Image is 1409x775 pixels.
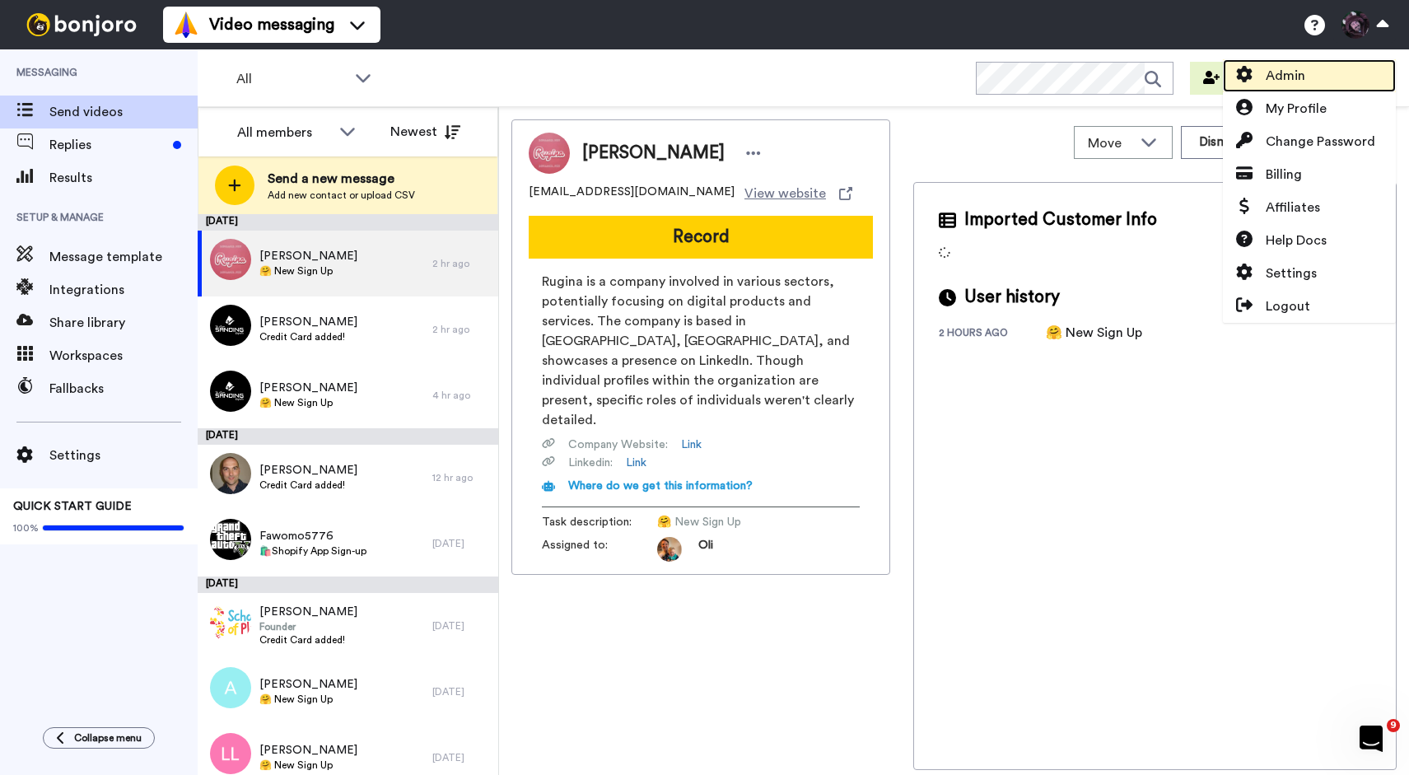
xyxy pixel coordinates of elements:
span: Where do we get this information? [568,480,753,492]
span: Credit Card added! [259,330,357,343]
span: [PERSON_NAME] [259,676,357,693]
span: Credit Card added! [259,633,357,647]
img: 5087268b-a063-445d-b3f7-59d8cce3615b-1541509651.jpg [657,537,682,562]
div: 🤗 New Sign Up [1046,323,1142,343]
button: Record [529,216,873,259]
span: Workspaces [49,346,198,366]
span: Share library [49,313,198,333]
span: Video messaging [209,13,334,36]
span: Fallbacks [49,379,198,399]
div: 2 hr ago [432,257,490,270]
div: Intercom messenger [7,7,33,53]
span: Billing [1266,165,1302,184]
span: [PERSON_NAME] [259,742,357,759]
a: Link [681,437,702,453]
span: 🤗 New Sign Up [259,693,357,706]
a: My Profile [1223,92,1396,125]
span: [PERSON_NAME] [259,604,357,620]
span: Imported Customer Info [964,208,1157,232]
span: Settings [49,446,198,465]
div: [DATE] [432,537,490,550]
span: Assigned to: [542,537,657,562]
div: [DATE] [432,751,490,764]
button: Collapse menu [43,727,155,749]
span: Integrations [49,280,198,300]
span: [PERSON_NAME] [259,314,357,330]
span: QUICK START GUIDE [13,501,132,512]
span: Send videos [49,102,198,122]
span: Results [49,168,198,188]
div: [DATE] [198,428,498,445]
div: [DATE] [432,619,490,633]
img: 5131bc0d-2449-4130-b437-799d03c53073.png [210,601,251,642]
span: Linkedin : [568,455,613,471]
button: Dismiss [1181,126,1260,159]
span: Logout [1266,296,1310,316]
img: vm-color.svg [173,12,199,38]
a: Change Password [1223,125,1396,158]
img: bj-logo-header-white.svg [20,13,143,36]
span: 🤗 New Sign Up [259,396,357,409]
a: Settings [1223,257,1396,290]
a: Billing [1223,158,1396,191]
span: Message template [49,247,198,267]
span: View website [744,184,826,203]
span: 9 [1387,719,1400,732]
span: [PERSON_NAME] [259,462,357,479]
span: Help Docs [1266,231,1327,250]
div: 4 hr ago [432,389,490,402]
span: [PERSON_NAME] [259,380,357,396]
a: Help Docs [1223,224,1396,257]
img: ll.png [210,733,251,774]
span: Change Password [1266,132,1375,152]
span: Oli [698,537,713,562]
div: 12 hr ago [432,471,490,484]
div: [DATE] [432,685,490,698]
div: [DATE] [198,577,498,593]
a: Logout [1223,290,1396,323]
div: Open Intercom Messenger [7,7,33,53]
div: 2 hours ago [939,326,1046,343]
img: 2a8a44ce-7f9f-4f2a-9e55-8e2093de61c3.jpg [210,453,251,494]
span: Task description : [542,514,657,530]
span: 🤗 New Sign Up [259,759,357,772]
span: [PERSON_NAME] [259,248,357,264]
img: fa0b63ca-fe5e-47dd-85ef-a33dd606e15c.jpg [210,239,251,280]
span: Credit Card added! [259,479,357,492]
span: Move [1088,133,1132,153]
span: [EMAIL_ADDRESS][DOMAIN_NAME] [529,184,735,203]
img: a.png [210,667,251,708]
a: Link [626,455,646,471]
a: View website [744,184,852,203]
span: Settings [1266,264,1317,283]
span: User history [964,285,1060,310]
span: 100% [13,521,39,535]
span: Company Website : [568,437,668,453]
span: Send a new message [268,169,415,189]
span: 🛍️Shopify App Sign-up [259,544,366,558]
span: Affiliates [1266,198,1320,217]
div: 2 hr ago [432,323,490,336]
div: Intercom [7,7,33,53]
img: fad6a38c-3641-4f19-95da-39d25eb178b7.png [210,305,251,346]
span: Admin [1266,66,1305,86]
img: fad6a38c-3641-4f19-95da-39d25eb178b7.png [210,371,251,412]
span: All [236,69,347,89]
span: Collapse menu [74,731,142,745]
img: Image of Ady Rugina [529,133,570,174]
span: Rugina is a company involved in various sectors, potentially focusing on digital products and ser... [542,272,860,430]
div: [DATE] [198,214,498,231]
div: All members [237,123,331,142]
button: Newest [378,115,473,148]
span: Fawomo5776 [259,528,366,544]
span: My Profile [1266,99,1327,119]
button: Invite [1190,62,1271,95]
a: Affiliates [1223,191,1396,224]
span: Replies [49,135,166,155]
span: Add new contact or upload CSV [268,189,415,202]
img: 9d7859f5-88d0-44a3-8323-2e808023fe5a.png [210,519,251,560]
span: Founder [259,620,357,633]
iframe: Intercom live chat [1353,719,1393,759]
span: [PERSON_NAME] [582,141,725,166]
